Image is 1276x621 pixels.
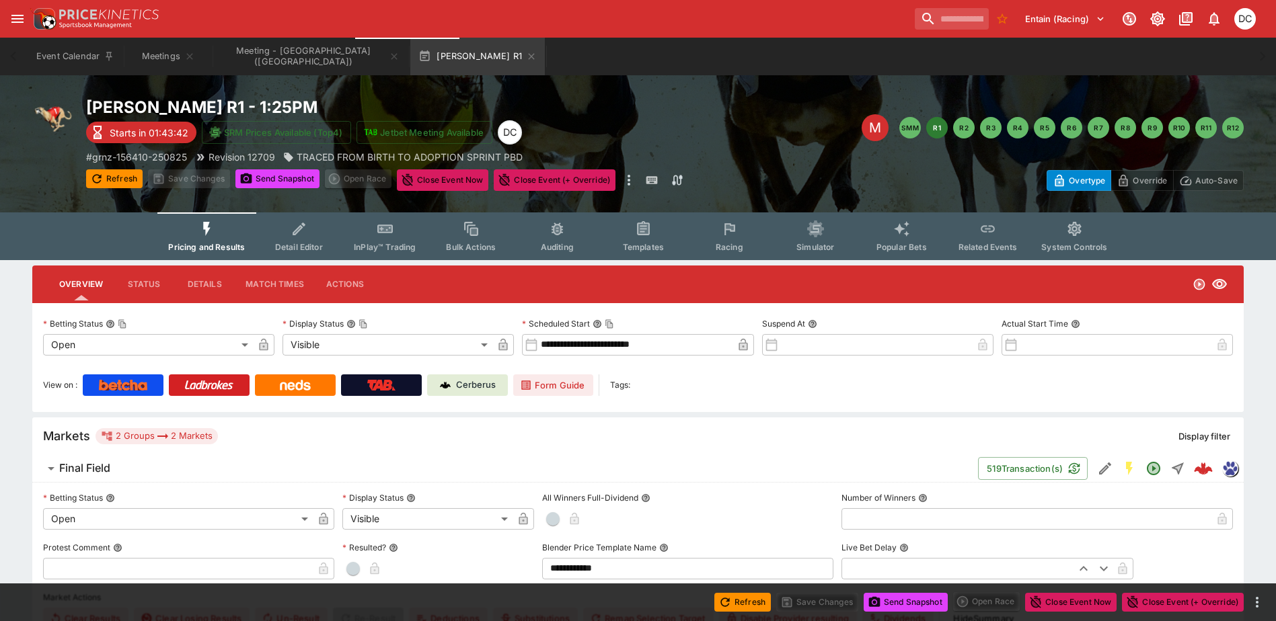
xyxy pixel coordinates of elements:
[1041,242,1107,252] span: System Controls
[32,455,978,482] button: Final Field
[714,593,771,612] button: Refresh
[1069,173,1105,188] p: Overtype
[59,461,110,475] h6: Final Field
[283,334,492,356] div: Visible
[86,169,143,188] button: Refresh
[1007,117,1028,138] button: R4
[1168,117,1190,138] button: R10
[522,318,590,329] p: Scheduled Start
[1088,117,1109,138] button: R7
[1166,456,1190,481] button: Straight
[157,212,1118,260] div: Event type filters
[498,120,522,144] div: David Crockford
[1047,170,1111,191] button: Overtype
[610,374,630,396] label: Tags:
[1222,117,1244,138] button: R12
[1249,594,1265,610] button: more
[899,117,1244,138] nav: pagination navigation
[427,374,508,396] a: Cerberus
[118,319,127,329] button: Copy To Clipboard
[1071,319,1080,329] button: Actual Start Time
[184,380,233,390] img: Ladbrokes
[1117,7,1141,31] button: Connected to PK
[315,268,375,300] button: Actions
[1195,173,1238,188] p: Auto-Save
[397,169,488,191] button: Close Event Now
[283,150,523,164] div: TRACED FROM BIRTH TO ADOPTION SPRINT PBD
[1234,8,1256,30] div: David Crockford
[86,97,665,118] h2: Copy To Clipboard
[59,9,159,19] img: PriceKinetics
[359,319,368,329] button: Copy To Clipboard
[953,117,975,138] button: R2
[59,22,132,28] img: Sportsbook Management
[762,318,805,329] p: Suspend At
[1194,459,1213,478] div: 1a2e2b05-de0f-4500-915a-705c4404c605
[43,334,253,356] div: Open
[1211,276,1228,292] svg: Visible
[1173,170,1244,191] button: Auto-Save
[621,169,637,191] button: more
[1093,456,1117,481] button: Edit Detail
[342,492,404,503] p: Display Status
[1193,278,1206,291] svg: Open
[440,380,451,390] img: Cerberus
[214,38,408,75] button: Meeting - Addington (NZ)
[641,493,650,503] button: All Winners Full-Dividend
[86,150,187,164] p: Copy To Clipboard
[367,380,396,390] img: TabNZ
[235,268,315,300] button: Match Times
[283,318,344,329] p: Display Status
[980,117,1002,138] button: R3
[1034,117,1055,138] button: R5
[1174,7,1198,31] button: Documentation
[899,543,909,552] button: Live Bet Delay
[1202,7,1226,31] button: Notifications
[1002,318,1068,329] p: Actual Start Time
[1195,117,1217,138] button: R11
[542,542,656,553] p: Blender Price Template Name
[1170,425,1238,447] button: Display filter
[43,374,77,396] label: View on :
[202,121,351,144] button: SRM Prices Available (Top4)
[406,493,416,503] button: Display Status
[342,508,513,530] div: Visible
[209,150,275,164] p: Revision 12709
[542,492,638,503] p: All Winners Full-Dividend
[1117,456,1141,481] button: SGM Enabled
[1017,8,1113,30] button: Select Tenant
[342,542,386,553] p: Resulted?
[410,38,545,75] button: [PERSON_NAME] R1
[1223,461,1238,476] img: grnz
[841,542,897,553] p: Live Bet Delay
[110,126,188,140] p: Starts in 01:43:42
[99,380,147,390] img: Betcha
[1115,117,1136,138] button: R8
[953,592,1020,611] div: split button
[959,242,1017,252] span: Related Events
[864,593,948,612] button: Send Snapshot
[275,242,323,252] span: Detail Editor
[926,117,948,138] button: R1
[1061,117,1082,138] button: R6
[915,8,989,30] input: search
[716,242,743,252] span: Racing
[174,268,235,300] button: Details
[125,38,211,75] button: Meetings
[841,492,915,503] p: Number of Winners
[876,242,927,252] span: Popular Bets
[1122,593,1244,612] button: Close Event (+ Override)
[899,117,921,138] button: SMM
[1190,455,1217,482] a: 1a2e2b05-de0f-4500-915a-705c4404c605
[1222,460,1238,477] div: grnz
[1141,117,1163,138] button: R9
[101,428,213,444] div: 2 Groups 2 Markets
[1146,7,1170,31] button: Toggle light/dark mode
[114,268,174,300] button: Status
[862,114,889,141] div: Edit Meeting
[593,319,602,329] button: Scheduled StartCopy To Clipboard
[48,268,114,300] button: Overview
[446,242,496,252] span: Bulk Actions
[43,428,90,444] h5: Markets
[1025,593,1117,612] button: Close Event Now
